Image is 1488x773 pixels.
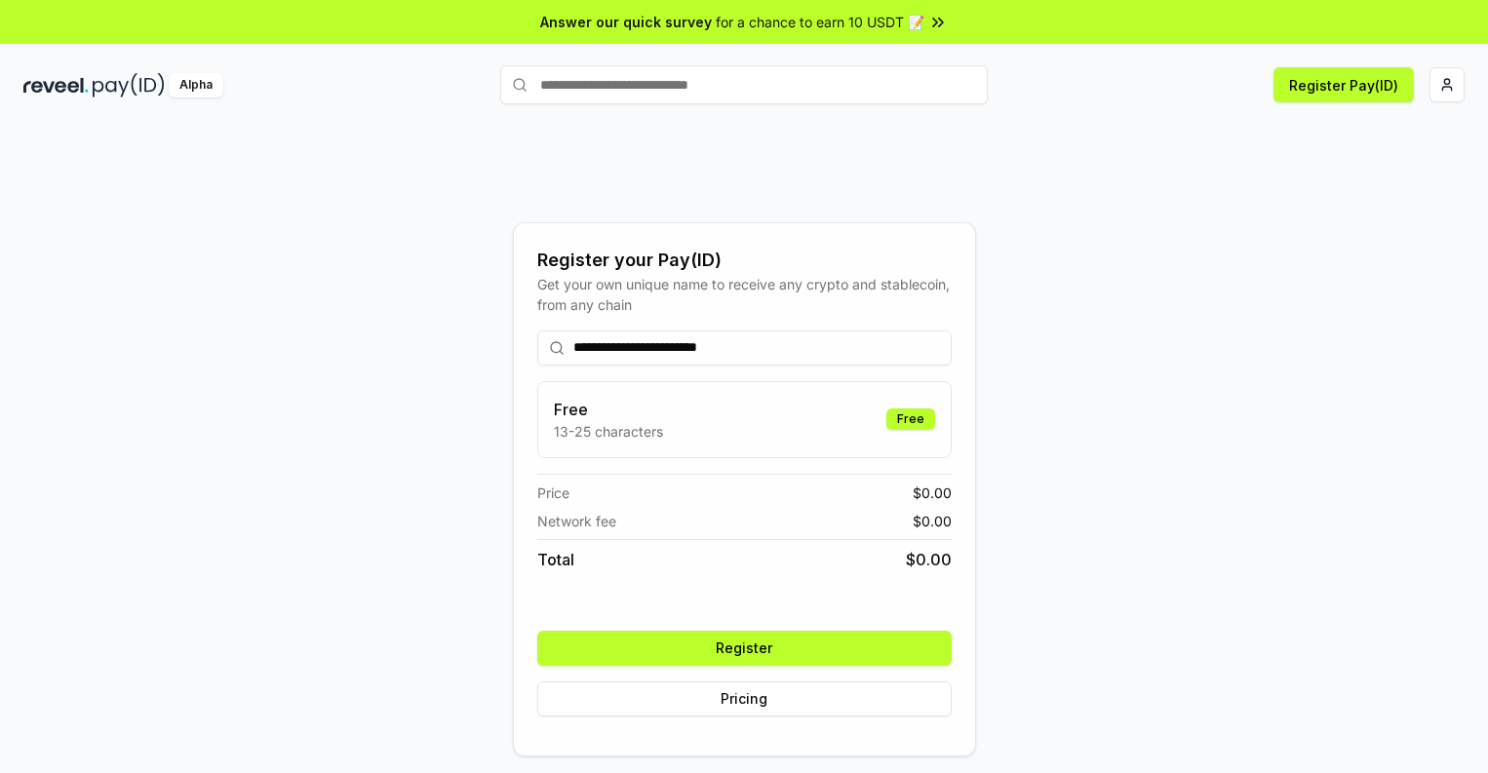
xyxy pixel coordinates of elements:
[716,12,924,32] span: for a chance to earn 10 USDT 📝
[1273,67,1414,102] button: Register Pay(ID)
[913,483,952,503] span: $ 0.00
[537,247,952,274] div: Register your Pay(ID)
[886,408,935,430] div: Free
[169,73,223,97] div: Alpha
[913,511,952,531] span: $ 0.00
[537,274,952,315] div: Get your own unique name to receive any crypto and stablecoin, from any chain
[554,421,663,442] p: 13-25 characters
[537,548,574,571] span: Total
[537,631,952,666] button: Register
[537,681,952,716] button: Pricing
[93,73,165,97] img: pay_id
[906,548,952,571] span: $ 0.00
[540,12,712,32] span: Answer our quick survey
[554,398,663,421] h3: Free
[537,483,569,503] span: Price
[23,73,89,97] img: reveel_dark
[537,511,616,531] span: Network fee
